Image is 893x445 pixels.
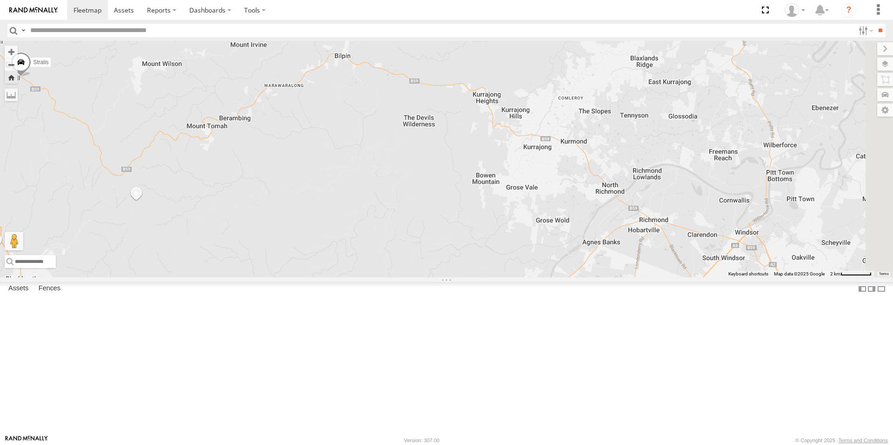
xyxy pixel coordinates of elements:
[34,282,65,295] label: Fences
[5,46,18,58] button: Zoom in
[781,3,808,17] div: Danielle Humble
[879,272,889,275] a: Terms (opens in new tab)
[33,59,48,65] span: Stralis
[855,24,875,37] label: Search Filter Options
[877,104,893,117] label: Map Settings
[20,24,27,37] label: Search Query
[9,7,58,13] img: rand-logo.svg
[774,271,825,276] span: Map data ©2025 Google
[5,436,48,445] a: Visit our Website
[5,58,18,71] button: Zoom out
[877,282,886,295] label: Hide Summary Table
[841,3,856,18] i: ?
[404,438,440,443] div: Version: 307.00
[867,282,876,295] label: Dock Summary Table to the Right
[728,271,768,277] button: Keyboard shortcuts
[5,71,18,84] button: Zoom Home
[795,438,888,443] div: © Copyright 2025 -
[827,271,874,277] button: Map scale: 2 km per 63 pixels
[5,232,23,250] button: Drag Pegman onto the map to open Street View
[5,88,18,101] label: Measure
[830,271,840,276] span: 2 km
[858,282,867,295] label: Dock Summary Table to the Left
[839,438,888,443] a: Terms and Conditions
[4,282,33,295] label: Assets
